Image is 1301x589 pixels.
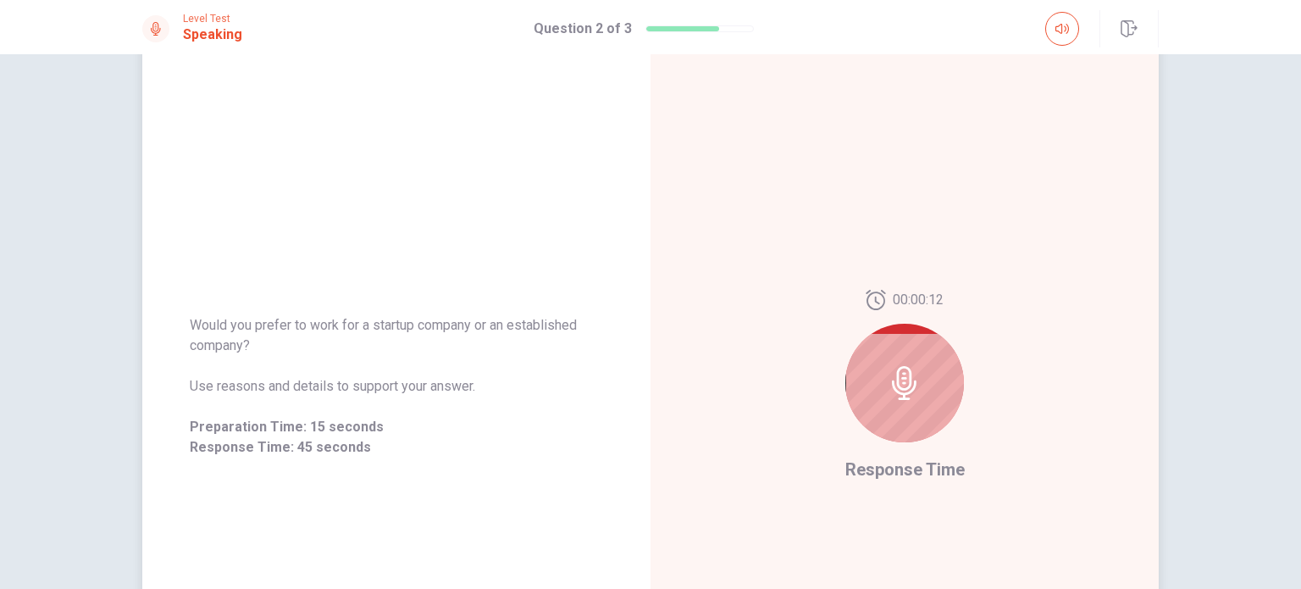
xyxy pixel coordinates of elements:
span: Response Time: 45 seconds [190,437,603,458]
span: Use reasons and details to support your answer. [190,376,603,397]
span: Level Test [183,13,242,25]
h1: Speaking [183,25,242,45]
span: Would you prefer to work for a startup company or an established company? [190,315,603,356]
h1: Question 2 of 3 [534,19,632,39]
span: 00:00:12 [893,290,944,310]
span: Preparation Time: 15 seconds [190,417,603,437]
span: Response Time [845,459,965,480]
